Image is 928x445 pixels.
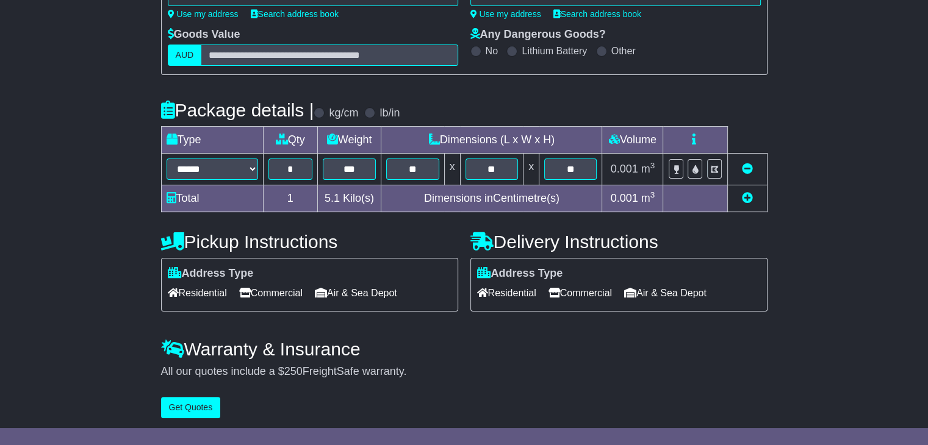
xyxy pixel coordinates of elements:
[239,283,303,302] span: Commercial
[161,339,768,359] h4: Warranty & Insurance
[161,100,314,120] h4: Package details |
[477,267,563,280] label: Address Type
[317,127,381,154] td: Weight
[742,163,753,175] a: Remove this item
[168,44,202,66] label: AUD
[161,365,768,379] div: All our quotes include a $ FreightSafe warranty.
[168,283,227,302] span: Residential
[611,192,638,204] span: 0.001
[263,127,317,154] td: Qty
[523,154,539,185] td: x
[325,192,340,204] span: 5.1
[477,283,536,302] span: Residential
[470,232,768,252] h4: Delivery Instructions
[611,45,636,57] label: Other
[486,45,498,57] label: No
[251,9,339,19] a: Search address book
[522,45,587,57] label: Lithium Battery
[168,28,240,41] label: Goods Value
[444,154,460,185] td: x
[284,365,303,377] span: 250
[553,9,641,19] a: Search address book
[317,185,381,212] td: Kilo(s)
[470,28,606,41] label: Any Dangerous Goods?
[650,161,655,170] sup: 3
[624,283,707,302] span: Air & Sea Depot
[315,283,397,302] span: Air & Sea Depot
[168,267,254,280] label: Address Type
[381,185,602,212] td: Dimensions in Centimetre(s)
[381,127,602,154] td: Dimensions (L x W x H)
[470,9,541,19] a: Use my address
[641,192,655,204] span: m
[602,127,663,154] td: Volume
[549,283,612,302] span: Commercial
[379,107,400,120] label: lb/in
[161,185,263,212] td: Total
[611,163,638,175] span: 0.001
[742,192,753,204] a: Add new item
[263,185,317,212] td: 1
[650,190,655,199] sup: 3
[161,397,221,418] button: Get Quotes
[161,232,458,252] h4: Pickup Instructions
[329,107,358,120] label: kg/cm
[161,127,263,154] td: Type
[168,9,239,19] a: Use my address
[641,163,655,175] span: m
